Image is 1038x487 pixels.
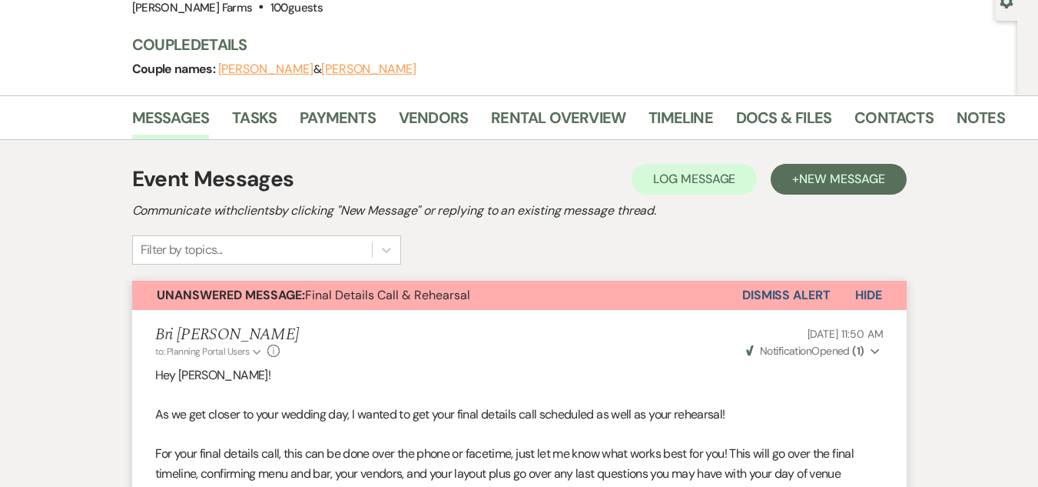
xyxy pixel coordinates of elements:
a: Notes [957,105,1005,139]
button: to: Planning Portal Users [155,345,264,359]
a: Tasks [232,105,277,139]
button: Dismiss Alert [742,281,831,310]
strong: ( 1 ) [852,344,864,358]
a: Messages [132,105,210,139]
span: Hey [PERSON_NAME]! [155,367,270,383]
h3: Couple Details [132,34,993,55]
div: Filter by topics... [141,241,223,259]
span: & [218,62,416,77]
span: Couple names: [132,61,218,77]
a: Contacts [854,105,934,139]
a: Docs & Files [736,105,831,139]
span: [DATE] 11:50 AM [808,327,884,341]
span: Opened [746,344,864,358]
span: Notification [760,344,811,358]
button: Log Message [632,164,757,195]
span: Hide [855,287,882,303]
button: Hide [831,281,907,310]
button: NotificationOpened (1) [744,343,884,359]
a: Timeline [648,105,713,139]
button: [PERSON_NAME] [218,63,313,75]
span: As we get closer to your wedding day, I wanted to get your final details call scheduled as well a... [155,406,725,422]
button: [PERSON_NAME] [321,63,416,75]
h5: Bri [PERSON_NAME] [155,325,300,345]
h2: Communicate with clients by clicking "New Message" or replying to an existing message thread. [132,202,907,220]
h1: Event Messages [132,163,294,195]
span: New Message [799,171,884,187]
a: Payments [300,105,376,139]
button: +New Message [771,164,906,195]
span: Final Details Call & Rehearsal [157,287,470,303]
a: Vendors [399,105,468,139]
button: Unanswered Message:Final Details Call & Rehearsal [132,281,742,310]
strong: Unanswered Message: [157,287,305,303]
a: Rental Overview [491,105,625,139]
span: to: Planning Portal Users [155,345,250,358]
span: Log Message [653,171,735,187]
